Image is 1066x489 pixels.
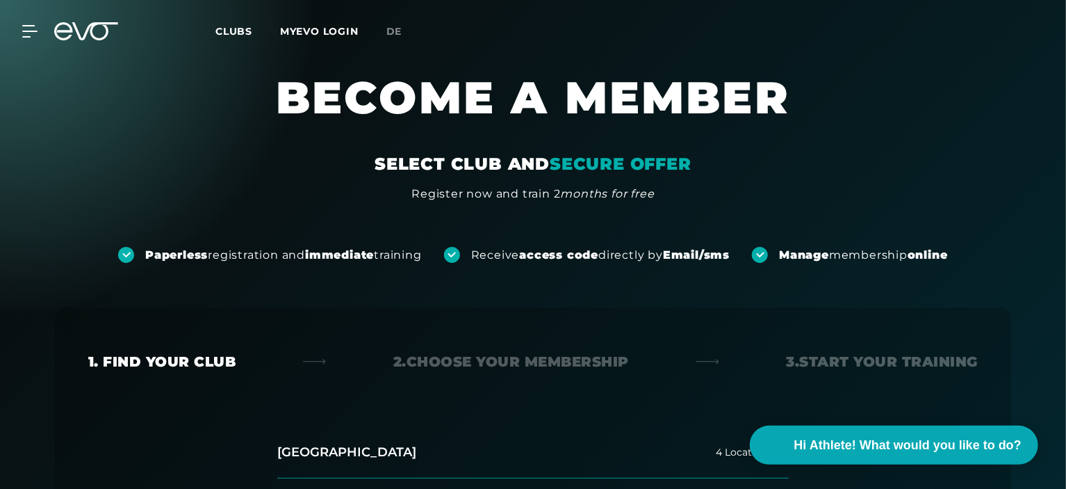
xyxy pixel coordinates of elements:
[779,248,948,263] div: membership
[88,352,236,371] div: 1. Find your club
[145,248,208,262] strong: Paperless
[277,444,416,461] h2: [GEOGRAPHIC_DATA]
[305,248,374,262] strong: immediate
[794,436,1022,455] span: Hi Athlete! What would you like to do?
[519,248,598,262] strong: access code
[750,426,1038,465] button: Hi Athlete! What would you like to do?
[471,248,730,263] div: Receive directly by
[550,154,691,174] em: SECURE OFFER
[663,248,730,262] strong: Email/sms
[561,187,655,200] em: months for free
[779,248,829,262] strong: Manage
[215,25,252,38] span: Clubs
[280,25,359,38] a: MYEVO LOGIN
[716,447,772,458] span: 4 Locations
[277,427,789,479] button: [GEOGRAPHIC_DATA]4 Locations
[908,248,948,262] strong: online
[393,352,629,371] div: 2. Choose your membership
[787,352,978,371] div: 3. Start your Training
[375,153,691,175] div: SELECT CLUB AND
[386,25,402,38] span: de
[116,70,950,153] h1: BECOME A MEMBER
[145,248,422,263] div: registration and training
[215,24,280,38] a: Clubs
[411,186,654,202] div: Register now and train 2
[386,24,419,40] a: de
